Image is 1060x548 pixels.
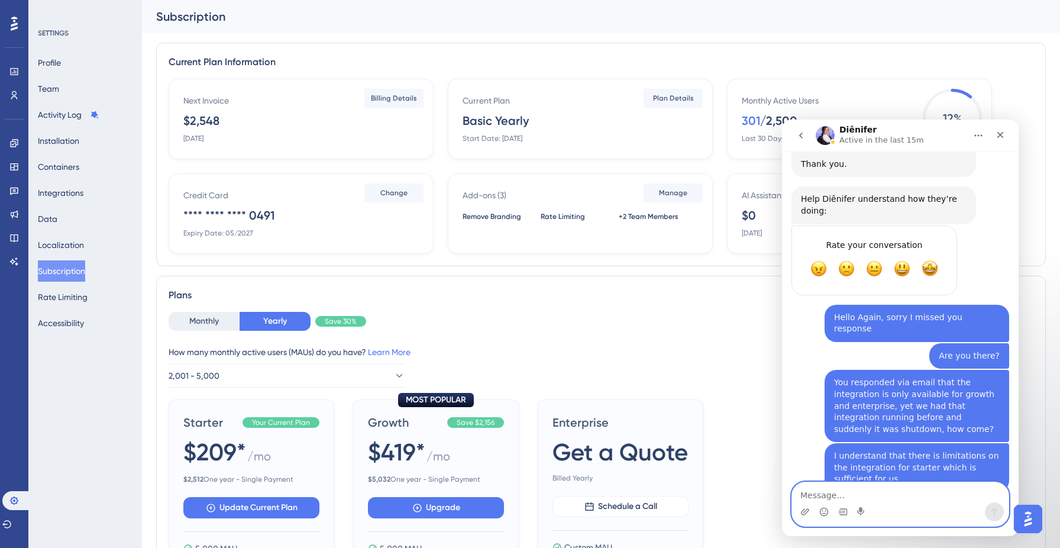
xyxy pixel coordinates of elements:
[169,288,1033,302] div: Plans
[38,156,79,178] button: Containers
[653,94,694,103] span: Plan Details
[183,475,319,484] span: One year - Single Payment
[183,134,203,143] div: [DATE]
[38,104,99,125] button: Activity Log
[552,436,688,469] span: Get a Quote
[398,393,474,407] div: MOST POPULAR
[742,112,760,129] div: 301
[742,134,784,143] div: Last 30 Days
[38,78,59,99] button: Team
[760,112,797,129] div: / 2,500
[782,120,1019,536] iframe: Intercom live chat
[169,345,1033,359] div: How many monthly active users (MAUs) do you have?
[169,369,219,383] span: 2,001 - 5,000
[742,94,819,108] div: Monthly Active Users
[368,475,390,483] b: $ 5,032
[183,94,229,108] div: Next Invoice
[38,130,79,151] button: Installation
[644,183,703,202] button: Manage
[426,501,460,515] span: Upgrade
[169,55,1033,69] div: Current Plan Information
[364,89,424,108] button: Billing Details
[463,94,510,108] div: Current Plan
[923,89,982,148] span: 12 %
[364,183,424,202] button: Change
[183,228,253,238] div: Expiry Date: 05/2027
[38,260,85,282] button: Subscription
[38,234,84,256] button: Localization
[742,207,756,224] div: $0
[240,312,311,331] button: Yearly
[38,286,88,308] button: Rate Limiting
[183,112,219,129] div: $2,548
[169,364,405,388] button: 2,001 - 5,000
[325,317,357,326] span: Save 30%
[219,501,298,515] span: Update Current Plan
[463,212,524,221] div: Remove Branding
[368,347,411,357] a: Learn More
[183,188,228,202] div: Credit Card
[169,312,240,331] button: Monthly
[463,134,522,143] div: Start Date: [DATE]
[552,473,689,483] span: Billed Yearly
[38,182,83,204] button: Integrations
[619,212,680,221] div: +2 Team Members
[368,436,425,469] span: $419*
[183,497,319,518] button: Update Current Plan
[457,418,495,427] span: Save $2,156
[659,188,687,198] span: Manage
[183,475,203,483] b: $ 2,512
[552,414,689,431] span: Enterprise
[252,418,310,427] span: Your Current Plan
[426,448,450,470] span: / mo
[38,312,84,334] button: Accessibility
[183,414,238,431] span: Starter
[598,499,657,514] span: Schedule a Call
[742,228,762,238] div: [DATE]
[463,112,529,129] div: Basic Yearly
[552,496,689,517] button: Schedule a Call
[156,8,1016,25] div: Subscription
[38,208,57,230] button: Data
[541,212,602,221] div: Rate Limiting
[368,475,504,484] span: One year - Single Payment
[38,28,134,38] div: SETTINGS
[644,89,703,108] button: Plan Details
[742,188,829,202] div: AI Assistant Resolutions
[183,436,246,469] span: $209*
[368,414,442,431] span: Growth
[371,94,417,103] span: Billing Details
[38,52,61,73] button: Profile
